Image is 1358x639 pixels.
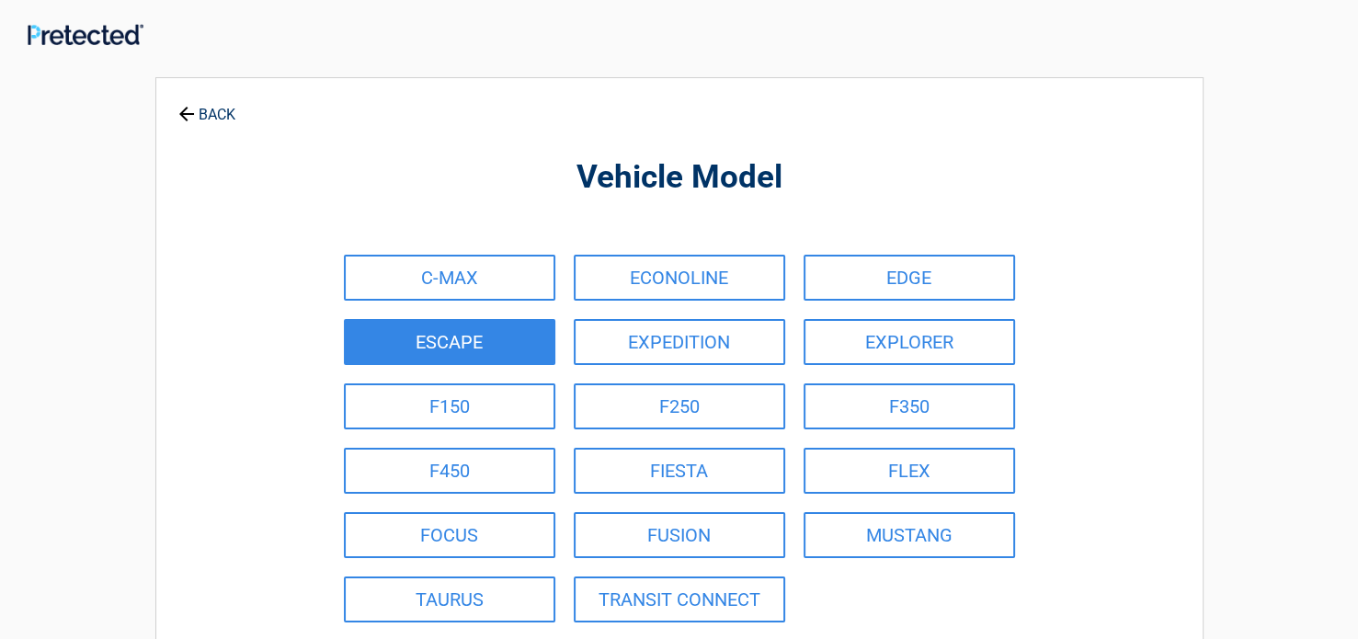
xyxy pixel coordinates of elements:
[344,319,555,365] a: ESCAPE
[344,255,555,301] a: C-MAX
[344,448,555,494] a: F450
[574,383,785,429] a: F250
[804,512,1015,558] a: MUSTANG
[804,255,1015,301] a: EDGE
[804,448,1015,494] a: FLEX
[344,512,555,558] a: FOCUS
[344,576,555,622] a: TAURUS
[28,24,143,45] img: Main Logo
[574,319,785,365] a: EXPEDITION
[574,512,785,558] a: FUSION
[574,576,785,622] a: TRANSIT CONNECT
[574,448,785,494] a: FIESTA
[257,156,1101,200] h2: Vehicle Model
[804,383,1015,429] a: F350
[344,383,555,429] a: F150
[175,90,239,122] a: BACK
[804,319,1015,365] a: EXPLORER
[574,255,785,301] a: ECONOLINE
